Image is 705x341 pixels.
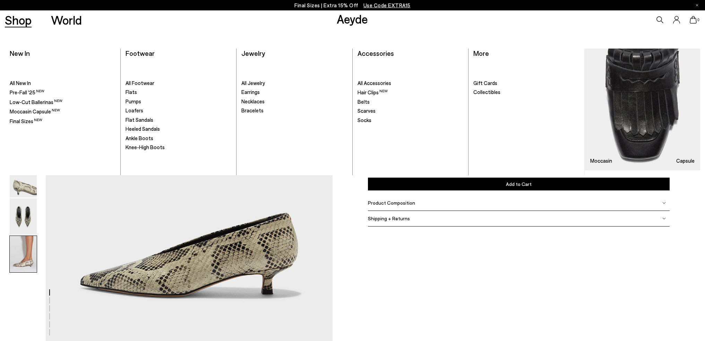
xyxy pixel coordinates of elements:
[126,144,231,151] a: Knee-High Boots
[590,158,612,163] h3: Moccasin
[126,107,231,114] a: Loafers
[368,215,410,221] span: Shipping + Returns
[241,89,260,95] span: Earrings
[585,49,700,170] a: Moccasin Capsule
[363,2,411,8] span: Navigate to /collections/ss25-final-sizes
[10,80,31,86] span: All New In
[10,118,115,125] a: Final Sizes
[10,198,37,235] img: Clara Pointed-Toe Pumps - Image 5
[241,107,264,113] span: Bracelets
[294,1,411,10] p: Final Sizes | Extra 15% Off
[368,200,415,206] span: Product Composition
[10,118,42,124] span: Final Sizes
[10,99,115,106] a: Low-Cut Ballerinas
[126,98,231,105] a: Pumps
[241,98,265,104] span: Necklaces
[358,49,394,57] a: Accessories
[368,178,670,190] button: Add to Cart
[10,49,30,57] a: New In
[473,80,497,86] span: Gift Cards
[358,80,463,87] a: All Accessories
[585,49,700,170] img: Mobile_e6eede4d-78b8-4bd1-ae2a-4197e375e133_900x.jpg
[10,236,37,272] img: Clara Pointed-Toe Pumps - Image 6
[358,108,376,114] span: Scarves
[10,108,60,114] span: Moccasin Capsule
[662,201,666,205] img: svg%3E
[473,49,489,57] a: More
[51,14,82,26] a: World
[10,108,115,115] a: Moccasin Capsule
[126,89,137,95] span: Flats
[358,117,463,124] a: Socks
[473,89,500,95] span: Collectibles
[241,80,265,86] span: All Jewelry
[126,126,160,132] span: Heeled Sandals
[126,135,153,141] span: Ankle Boots
[697,18,700,22] span: 0
[358,89,388,95] span: Hair Clips
[10,89,115,96] a: Pre-Fall '25
[473,89,579,96] a: Collectibles
[358,99,463,105] a: Belts
[690,16,697,24] a: 0
[126,117,231,123] a: Flat Sandals
[241,89,347,96] a: Earrings
[473,80,579,87] a: Gift Cards
[126,49,155,57] a: Footwear
[358,99,370,105] span: Belts
[662,217,666,220] img: svg%3E
[241,107,347,114] a: Bracelets
[676,158,695,163] h3: Capsule
[126,80,154,86] span: All Footwear
[5,14,32,26] a: Shop
[10,99,62,105] span: Low-Cut Ballerinas
[241,49,265,57] a: Jewelry
[126,89,231,96] a: Flats
[10,80,115,87] a: All New In
[241,80,347,87] a: All Jewelry
[126,126,231,133] a: Heeled Sandals
[126,144,165,150] span: Knee-High Boots
[126,117,153,123] span: Flat Sandals
[358,117,371,123] span: Socks
[10,161,37,197] img: Clara Pointed-Toe Pumps - Image 4
[126,135,231,142] a: Ankle Boots
[126,80,231,87] a: All Footwear
[506,181,532,187] span: Add to Cart
[10,89,44,95] span: Pre-Fall '25
[358,89,463,96] a: Hair Clips
[126,98,141,104] span: Pumps
[337,11,368,26] a: Aeyde
[358,80,391,86] span: All Accessories
[358,108,463,114] a: Scarves
[241,98,347,105] a: Necklaces
[126,107,143,113] span: Loafers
